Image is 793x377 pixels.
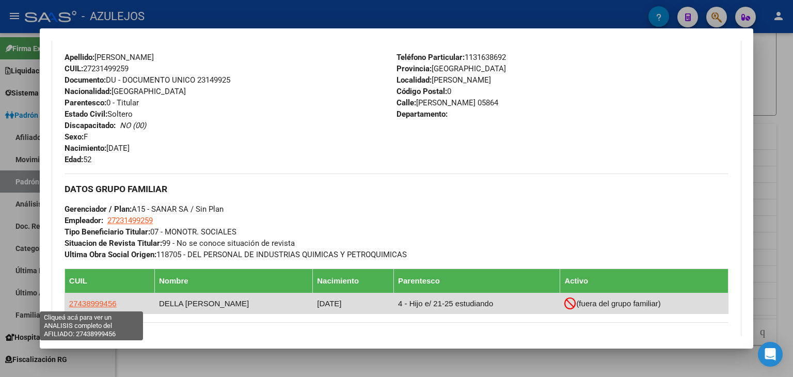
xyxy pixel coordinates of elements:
strong: Documento: [65,75,106,85]
span: 27231499259 [65,64,129,73]
span: [PERSON_NAME] [396,75,491,85]
span: 1131638692 [396,53,506,62]
span: [PERSON_NAME] 05864 [396,98,498,107]
h3: DATOS GRUPO FAMILIAR [65,183,728,195]
span: 27438999456 [69,299,117,308]
strong: Discapacitado: [65,121,116,130]
strong: Estado Civil: [65,109,107,119]
span: [GEOGRAPHIC_DATA] [65,87,186,96]
strong: Situacion de Revista Titular: [65,239,162,248]
div: Open Intercom Messenger [758,342,783,367]
span: 0 - Titular [65,98,139,107]
strong: Nacimiento: [65,144,106,153]
strong: Parentesco: [65,98,106,107]
span: F [65,132,88,142]
strong: Código Postal: [396,87,447,96]
th: Nombre [154,269,312,293]
th: Parentesco [393,269,560,293]
th: Nacimiento [313,269,394,293]
strong: Departamento: [396,109,448,119]
span: 118705 - DEL PERSONAL DE INDUSTRIAS QUIMICAS Y PETROQUIMICAS [65,250,407,259]
span: 0 [396,87,451,96]
th: CUIL [65,269,154,293]
span: 27231499259 [107,216,153,225]
td: DELLA [PERSON_NAME] [154,293,312,314]
strong: Calle: [396,98,416,107]
span: 07 - MONOTR. SOCIALES [65,227,236,237]
span: DU - DOCUMENTO UNICO 23149925 [65,75,230,85]
td: 4 - Hijo e/ 21-25 estudiando [393,293,560,314]
strong: Empleador: [65,216,103,225]
strong: Localidad: [396,75,432,85]
strong: Apellido: [65,53,94,62]
td: [DATE] [313,293,394,314]
strong: Teléfono Particular: [396,53,465,62]
span: (fuera del grupo familiar) [576,299,660,308]
span: 99 - No se conoce situación de revista [65,239,295,248]
th: Activo [560,269,728,293]
strong: Provincia: [396,64,432,73]
strong: Nacionalidad: [65,87,112,96]
strong: Sexo: [65,132,84,142]
span: [GEOGRAPHIC_DATA] [396,64,506,73]
strong: Gerenciador / Plan: [65,205,132,214]
span: [DATE] [65,144,130,153]
span: A15 - SANAR SA / Sin Plan [65,205,224,214]
span: Soltero [65,109,133,119]
strong: Edad: [65,155,83,164]
strong: CUIL: [65,64,83,73]
span: [PERSON_NAME] [65,53,154,62]
i: NO (00) [120,121,146,130]
strong: Ultima Obra Social Origen: [65,250,156,259]
strong: Tipo Beneficiario Titular: [65,227,150,237]
span: 52 [65,155,91,164]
